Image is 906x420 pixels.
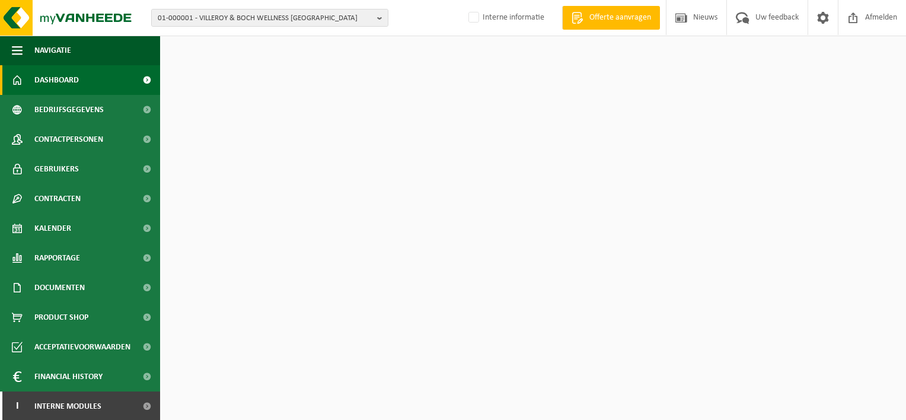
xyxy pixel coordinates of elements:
[34,332,130,362] span: Acceptatievoorwaarden
[34,362,103,392] span: Financial History
[586,12,654,24] span: Offerte aanvragen
[158,9,372,27] span: 01-000001 - VILLEROY & BOCH WELLNESS [GEOGRAPHIC_DATA]
[34,243,80,273] span: Rapportage
[34,125,103,154] span: Contactpersonen
[151,9,388,27] button: 01-000001 - VILLEROY & BOCH WELLNESS [GEOGRAPHIC_DATA]
[466,9,544,27] label: Interne informatie
[34,36,71,65] span: Navigatie
[34,65,79,95] span: Dashboard
[34,273,85,303] span: Documenten
[34,154,79,184] span: Gebruikers
[34,95,104,125] span: Bedrijfsgegevens
[34,184,81,214] span: Contracten
[562,6,660,30] a: Offerte aanvragen
[34,303,88,332] span: Product Shop
[34,214,71,243] span: Kalender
